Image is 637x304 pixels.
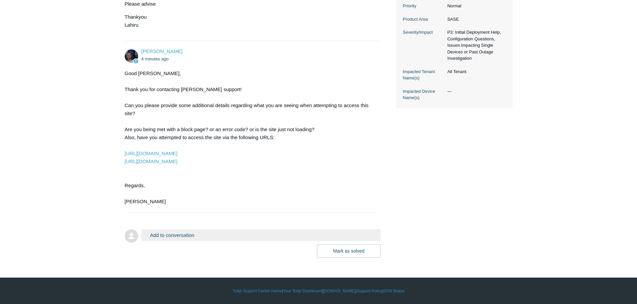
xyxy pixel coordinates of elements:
[403,16,444,23] dt: Product Area
[384,288,405,294] a: SGN Status
[317,244,381,258] button: Mark as solved
[283,288,322,294] a: Your Todyl Dashboard
[356,288,382,294] a: Support Policy
[232,288,282,294] a: Todyl Support Center Home
[125,150,178,156] a: [URL][DOMAIN_NAME]
[444,88,506,95] dd: —
[444,3,506,9] dd: Normal
[141,229,381,241] button: Add to conversation
[125,69,374,206] div: Good [PERSON_NAME], Thank you for contacting [PERSON_NAME] support! Can you please provide some a...
[125,159,178,164] a: [URL][DOMAIN_NAME]
[323,288,355,294] a: [DOMAIN_NAME]
[141,56,169,61] time: 08/18/2025, 09:11
[444,29,506,62] dd: P3: Initial Deployment Help, Configuration Questions, Issues Impacting Single Devices or Past Out...
[403,29,444,36] dt: Severity/Impact
[125,13,374,29] p: Thankyou Lahiru
[141,48,183,54] span: Connor Davis
[125,288,513,294] div: | | | |
[403,68,444,81] dt: Impacted Tenant Name(s)
[403,88,444,101] dt: Impacted Device Name(s)
[444,68,506,75] dd: All Tenant
[141,48,183,54] a: [PERSON_NAME]
[403,3,444,9] dt: Priority
[444,16,506,23] dd: SASE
